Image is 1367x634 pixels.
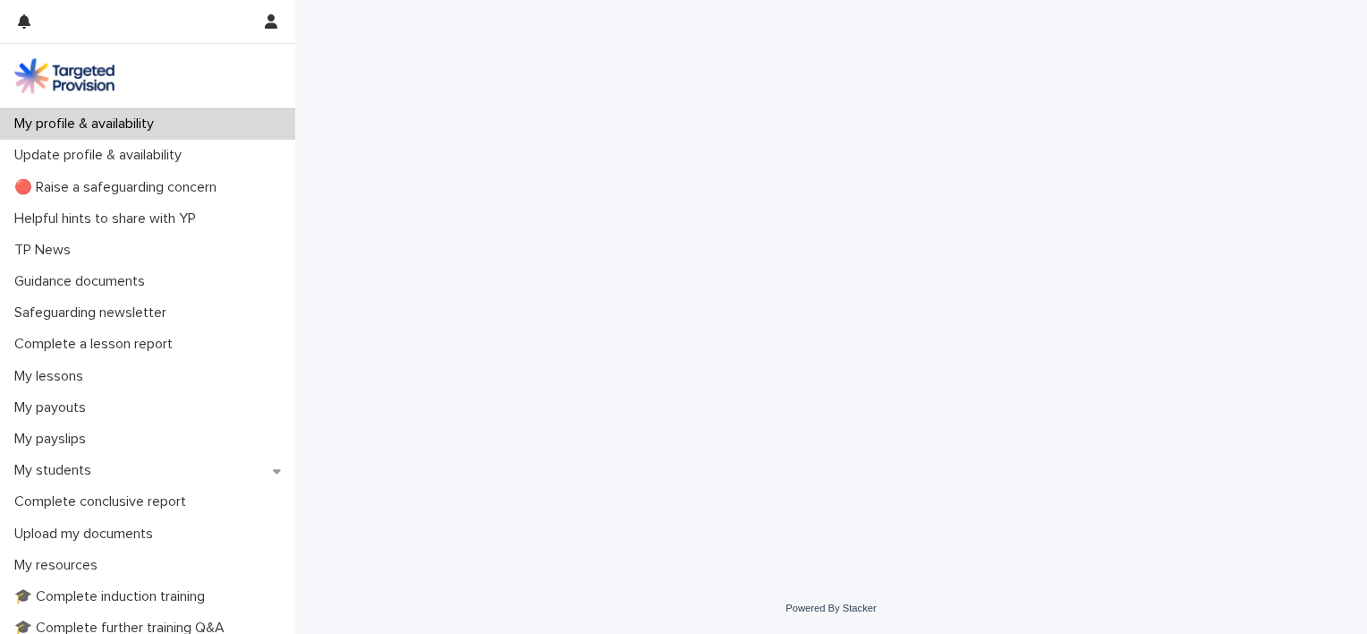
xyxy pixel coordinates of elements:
[7,462,106,479] p: My students
[785,603,876,613] a: Powered By Stacker
[7,116,168,133] p: My profile & availability
[7,147,196,164] p: Update profile & availability
[7,399,100,416] p: My payouts
[7,588,219,605] p: 🎓 Complete induction training
[7,557,112,574] p: My resources
[7,431,100,448] p: My payslips
[7,368,98,385] p: My lessons
[7,336,187,353] p: Complete a lesson report
[7,493,200,510] p: Complete conclusive report
[7,304,181,321] p: Safeguarding newsletter
[7,210,210,227] p: Helpful hints to share with YP
[7,273,159,290] p: Guidance documents
[7,242,85,259] p: TP News
[14,58,115,94] img: M5nRWzHhSzIhMunXDL62
[7,179,231,196] p: 🔴 Raise a safeguarding concern
[7,526,167,543] p: Upload my documents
